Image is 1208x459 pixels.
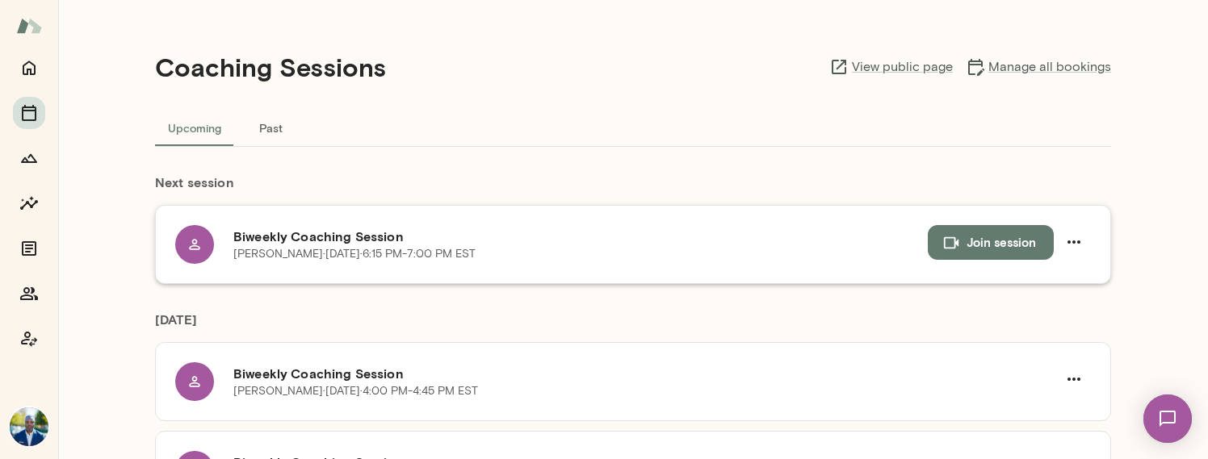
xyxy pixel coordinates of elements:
[233,364,1057,383] h6: Biweekly Coaching Session
[155,52,386,82] h4: Coaching Sessions
[233,227,928,246] h6: Biweekly Coaching Session
[13,97,45,129] button: Sessions
[928,225,1054,259] button: Join session
[966,57,1111,77] a: Manage all bookings
[233,383,478,399] p: [PERSON_NAME] · [DATE] · 4:00 PM-4:45 PM EST
[155,310,1111,342] h6: [DATE]
[233,246,476,262] p: [PERSON_NAME] · [DATE] · 6:15 PM-7:00 PM EST
[155,108,1111,147] div: basic tabs example
[13,52,45,84] button: Home
[10,407,48,446] img: Jay Floyd
[13,142,45,174] button: Growth Plan
[13,323,45,355] button: Coach app
[16,10,42,41] img: Mento
[155,173,1111,205] h6: Next session
[234,108,307,147] button: Past
[13,187,45,219] button: Insights
[155,108,234,147] button: Upcoming
[13,277,45,310] button: Members
[13,232,45,265] button: Documents
[829,57,953,77] a: View public page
